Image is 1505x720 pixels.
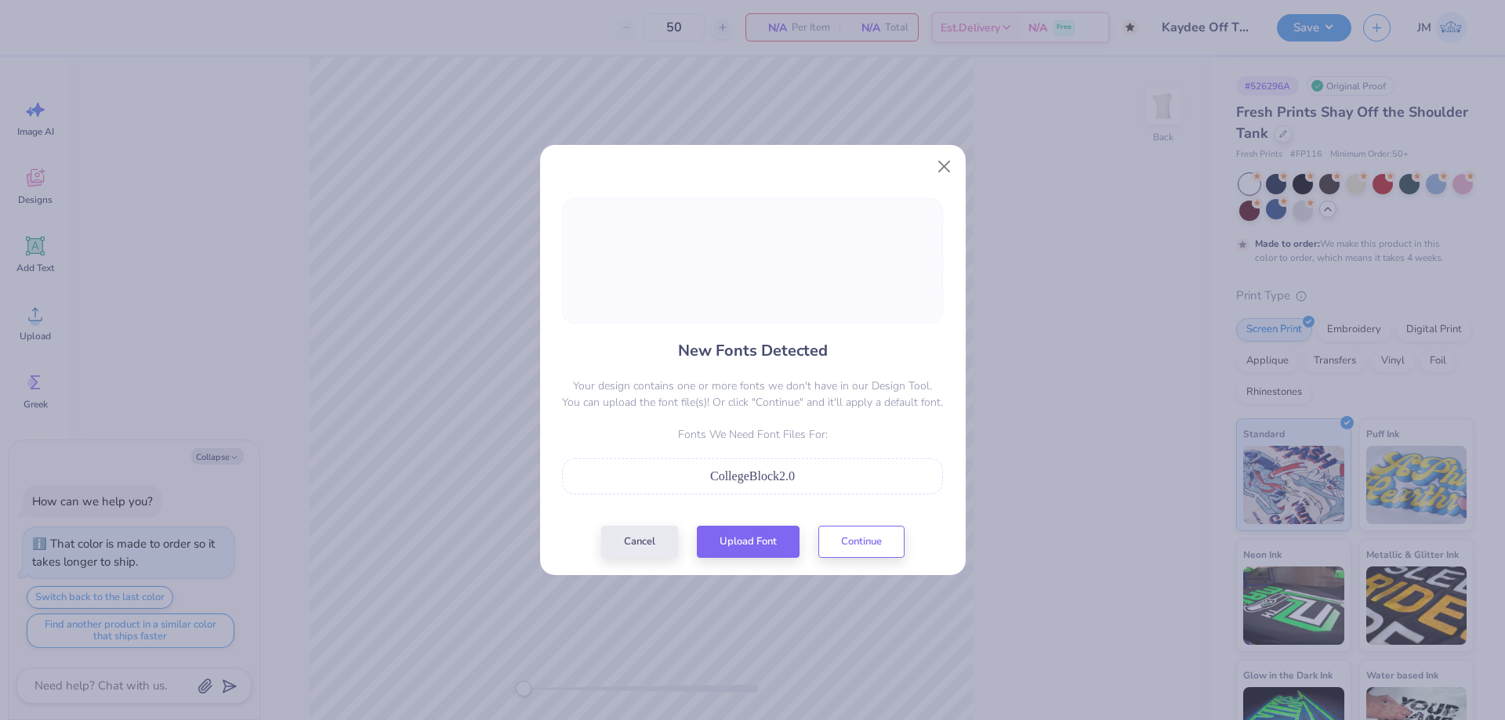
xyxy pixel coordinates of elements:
p: Fonts We Need Font Files For: [562,426,943,443]
button: Cancel [601,526,678,558]
button: Upload Font [697,526,800,558]
h4: New Fonts Detected [678,339,828,362]
button: Close [929,152,959,182]
p: Your design contains one or more fonts we don't have in our Design Tool. You can upload the font ... [562,378,943,411]
button: Continue [818,526,905,558]
span: CollegeBlock2.0 [710,469,795,483]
